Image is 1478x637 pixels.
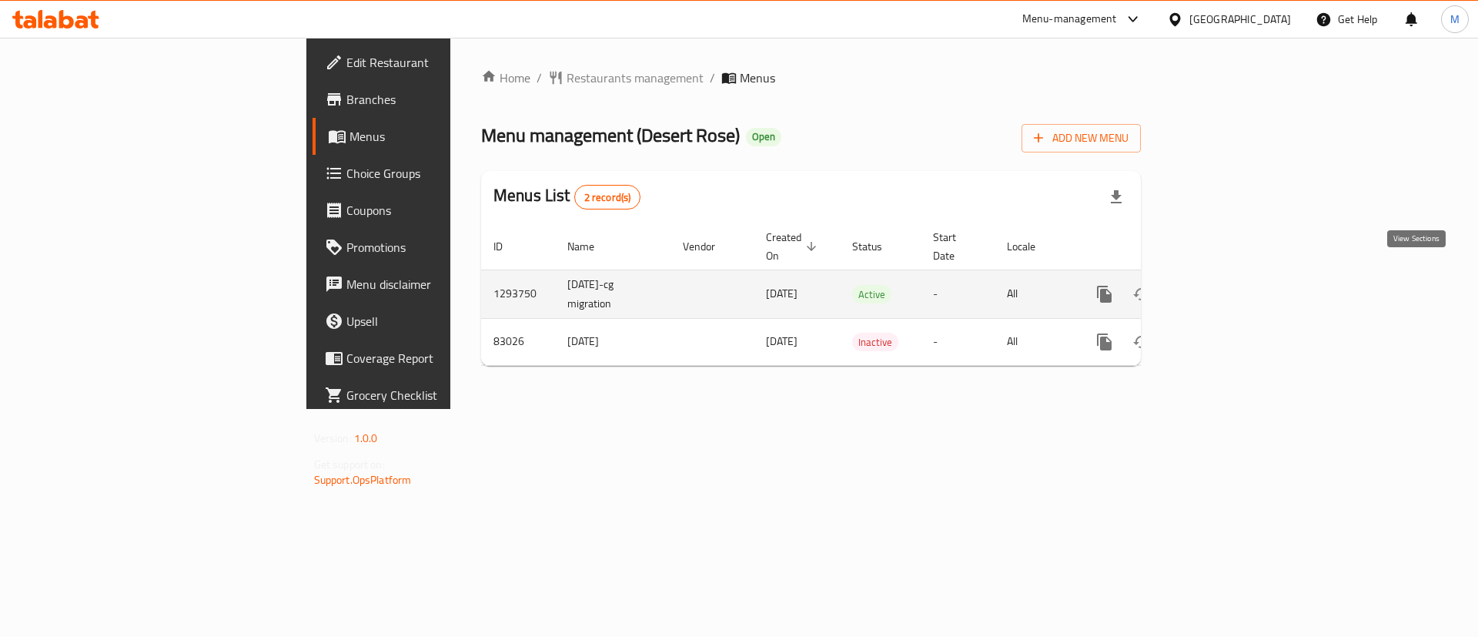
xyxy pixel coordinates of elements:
span: Vendor [683,237,735,256]
span: Choice Groups [346,164,541,183]
span: Created On [766,228,821,265]
span: [DATE] [766,331,798,351]
td: - [921,318,995,365]
span: Inactive [852,334,898,351]
button: more [1086,324,1123,360]
span: Branches [346,90,541,109]
span: Menu management ( Desert Rose ) [481,118,740,153]
button: Change Status [1123,276,1160,313]
a: Grocery Checklist [313,377,553,414]
a: Branches [313,81,553,118]
td: All [995,318,1074,365]
button: Add New Menu [1022,124,1141,153]
div: Export file [1098,179,1135,216]
span: Get support on: [314,454,385,474]
span: 2 record(s) [575,190,640,205]
span: Open [746,130,781,143]
span: Restaurants management [567,69,704,87]
a: Coupons [313,192,553,229]
span: Promotions [346,238,541,256]
table: enhanced table [481,223,1246,366]
span: ID [493,237,523,256]
span: [DATE] [766,283,798,303]
span: M [1450,11,1460,28]
div: [GEOGRAPHIC_DATA] [1189,11,1291,28]
span: Coupons [346,201,541,220]
span: Grocery Checklist [346,386,541,404]
a: Edit Restaurant [313,44,553,81]
td: [DATE] [555,318,670,365]
span: Version: [314,428,352,448]
td: - [921,270,995,318]
th: Actions [1074,223,1246,270]
li: / [710,69,715,87]
span: Add New Menu [1034,129,1129,148]
a: Restaurants management [548,69,704,87]
span: Coverage Report [346,349,541,367]
div: Open [746,128,781,146]
div: Menu-management [1022,10,1117,28]
nav: breadcrumb [481,69,1141,87]
a: Coverage Report [313,340,553,377]
a: Promotions [313,229,553,266]
td: All [995,270,1074,318]
span: Name [567,237,614,256]
span: Locale [1007,237,1055,256]
span: Status [852,237,902,256]
a: Choice Groups [313,155,553,192]
span: Active [852,286,891,303]
h2: Menus List [493,184,640,210]
a: Upsell [313,303,553,340]
span: Start Date [933,228,976,265]
a: Menus [313,118,553,155]
span: Upsell [346,312,541,330]
td: [DATE]-cg migration [555,270,670,318]
span: Menus [349,127,541,146]
span: 1.0.0 [354,428,378,448]
span: Menu disclaimer [346,275,541,293]
span: Edit Restaurant [346,53,541,72]
a: Support.OpsPlatform [314,470,412,490]
button: more [1086,276,1123,313]
span: Menus [740,69,775,87]
a: Menu disclaimer [313,266,553,303]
